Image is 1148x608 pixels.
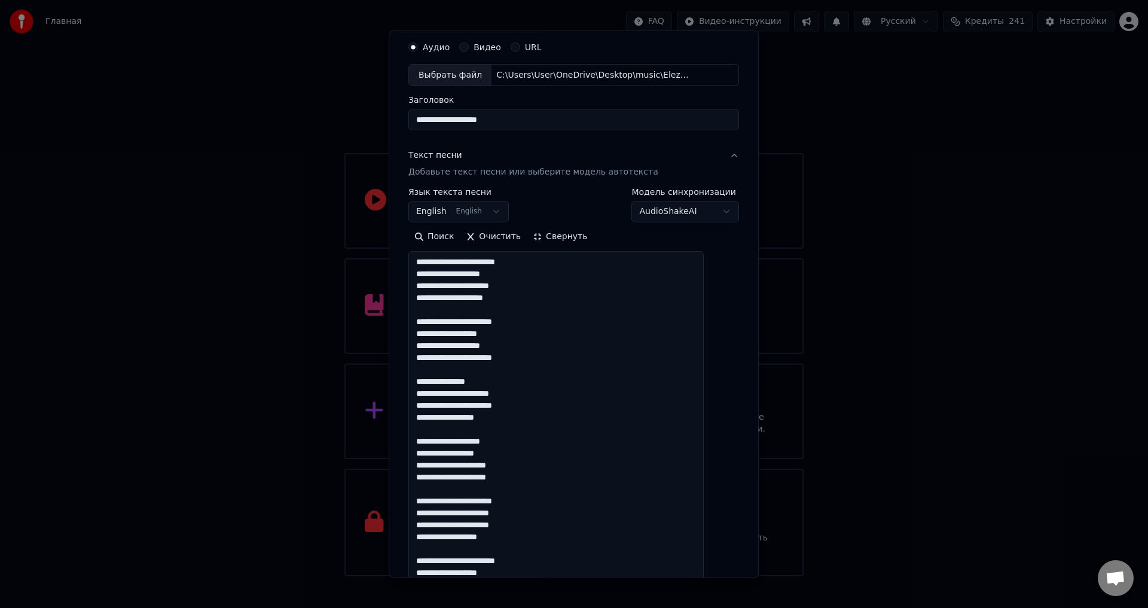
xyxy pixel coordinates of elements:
[408,150,462,162] div: Текст песни
[632,188,740,197] label: Модель синхронизации
[460,228,527,247] button: Очистить
[527,228,593,247] button: Свернуть
[491,69,695,81] div: C:\Users\User\OneDrive\Desktop\music\Elezoria - Temporary.mp3
[408,167,658,179] p: Добавьте текст песни или выберите модель автотекста
[525,43,542,51] label: URL
[474,43,501,51] label: Видео
[409,65,491,86] div: Выбрать файл
[408,140,739,188] button: Текст песниДобавьте текст песни или выберите модель автотекста
[408,188,509,197] label: Язык текста песни
[408,228,460,247] button: Поиск
[408,96,739,105] label: Заголовок
[423,43,450,51] label: Аудио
